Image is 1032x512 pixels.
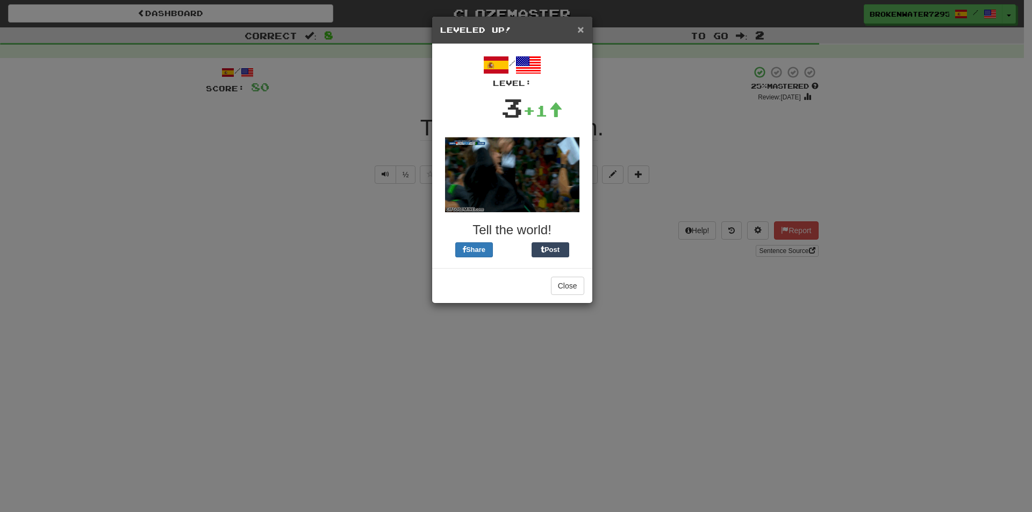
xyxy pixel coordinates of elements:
[493,242,532,257] iframe: X Post Button
[532,242,569,257] button: Post
[440,52,584,89] div: /
[440,223,584,237] h3: Tell the world!
[577,23,584,35] span: ×
[440,78,584,89] div: Level:
[577,24,584,35] button: Close
[445,137,579,212] img: soccer-coach-305de1daf777ce53eb89c6f6bc29008043040bc4dbfb934f710cb4871828419f.gif
[501,89,523,126] div: 3
[523,100,563,121] div: +1
[455,242,493,257] button: Share
[551,277,584,295] button: Close
[440,25,584,35] h5: Leveled Up!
